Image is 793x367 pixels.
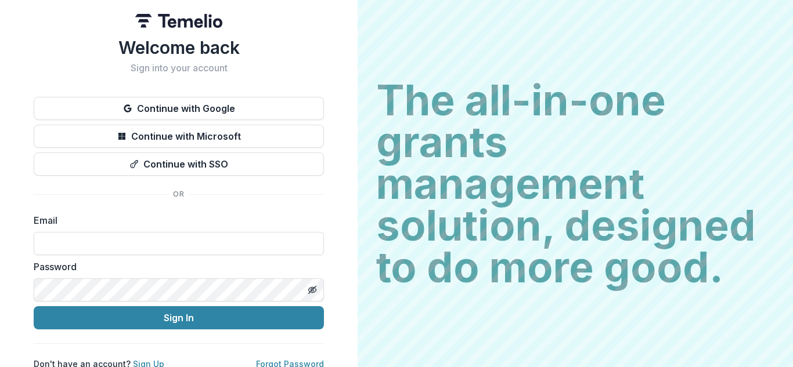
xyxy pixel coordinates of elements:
[135,14,222,28] img: Temelio
[34,125,324,148] button: Continue with Microsoft
[34,260,317,274] label: Password
[34,63,324,74] h2: Sign into your account
[34,306,324,329] button: Sign In
[34,37,324,58] h1: Welcome back
[34,152,324,176] button: Continue with SSO
[34,97,324,120] button: Continue with Google
[34,213,317,227] label: Email
[303,281,322,299] button: Toggle password visibility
